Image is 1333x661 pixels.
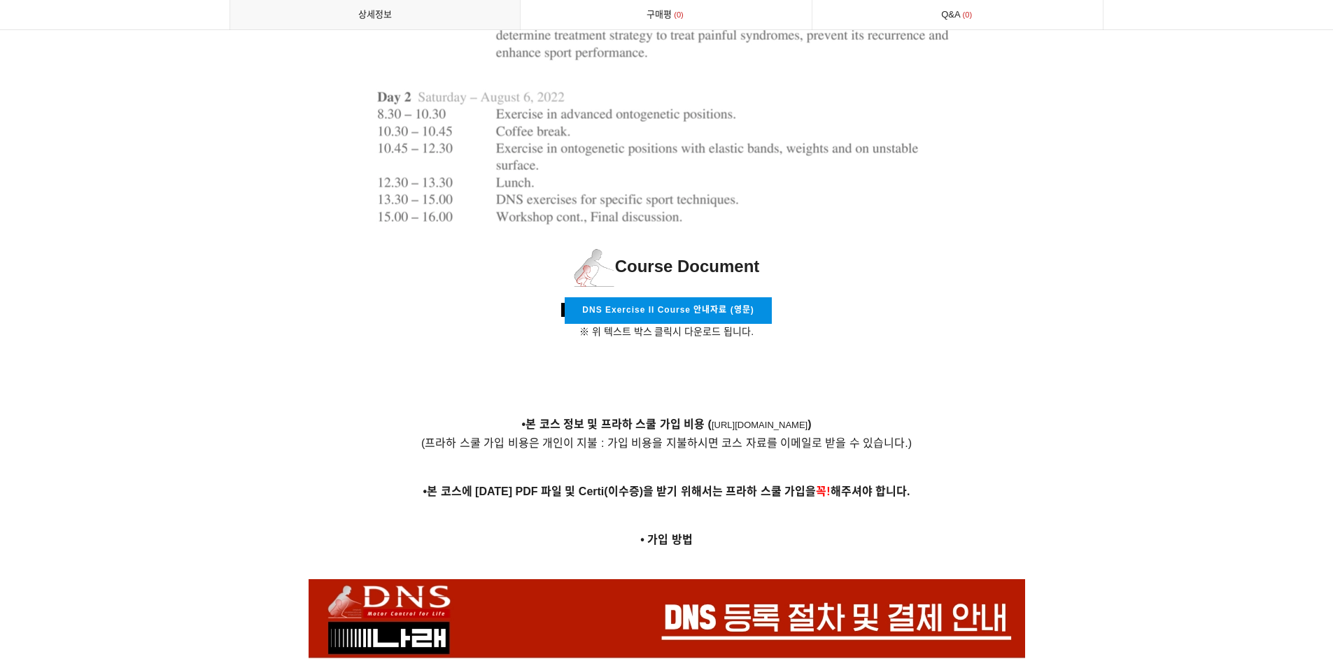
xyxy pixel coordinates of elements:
[579,326,754,337] span: ※ 위 텍스트 박스 클릭시 다운로드 됩니다.
[574,248,615,287] img: 1597e3e65a0d2.png
[807,418,811,430] strong: )
[672,8,686,22] span: 0
[807,420,811,430] a: )
[712,420,807,430] a: [URL][DOMAIN_NAME]
[961,8,975,22] span: 0
[582,305,754,315] span: DNS Exercise II Course 안내자료 (영문)
[423,485,910,497] strong: •본 코스에 [DATE] PDF 파일 및 Certi(이수증)을 받기 위해서는 프라하 스쿨 가입을 해주셔야 합니다.
[565,297,771,323] a: DNS Exercise II Course 안내자료 (영문)
[816,485,830,497] span: 꼭!
[421,437,912,449] span: (프라하 스쿨 가입 비용은 개인이 지불 : 가입 비용을 지불하시면 코스 자료를 이메일로 받을 수 있습니다.)
[640,534,693,546] strong: • 가입 방법
[574,257,760,276] span: Course Document
[521,418,712,430] strong: •본 코스 정보 및 프라하 스쿨 가입 비용 (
